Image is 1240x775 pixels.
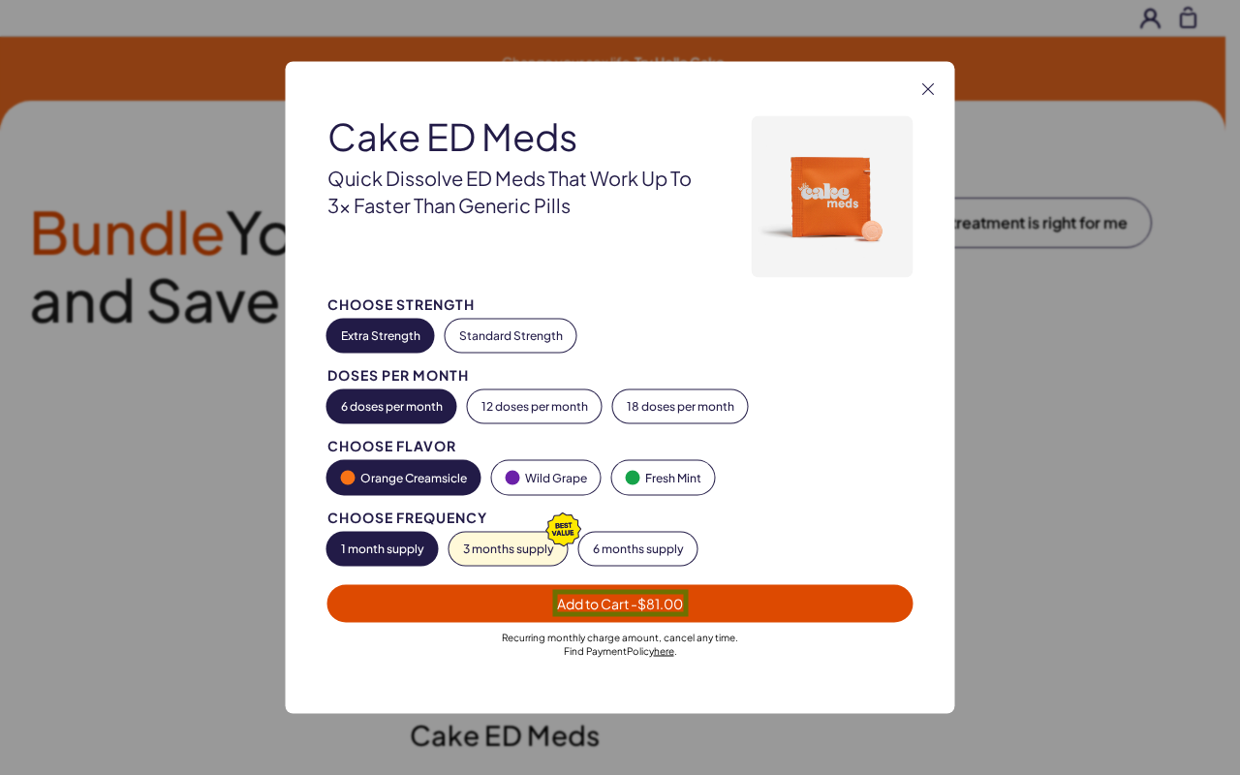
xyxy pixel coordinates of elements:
span: - $81.00 [631,595,683,612]
div: Cake ED Meds [327,116,698,157]
button: Extra Strength [327,320,434,353]
div: Choose Strength [327,297,914,312]
button: 1 month supply [327,533,438,566]
img: Cake ED Meds [752,116,914,278]
button: 3 months supply [449,533,568,566]
div: Choose Flavor [327,439,914,453]
button: Standard Strength [446,320,576,353]
div: Doses per Month [327,368,914,383]
button: Orange Creamsicle [327,461,480,495]
div: Recurring monthly charge amount , cancel any time. Policy . [327,631,914,658]
button: 18 doses per month [613,390,748,423]
button: 6 doses per month [327,390,456,423]
span: Find Payment [564,645,627,657]
button: Wild Grape [492,461,601,495]
button: Add to Cart -$81.00 [327,585,914,623]
button: 12 doses per month [468,390,602,423]
a: here [654,645,674,657]
span: Add to Cart [557,595,683,612]
div: Quick dissolve ED Meds that work up to 3x faster than generic pills [327,164,698,218]
button: Fresh Mint [612,461,715,495]
button: 6 months supply [579,533,697,566]
div: Choose Frequency [327,511,914,525]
